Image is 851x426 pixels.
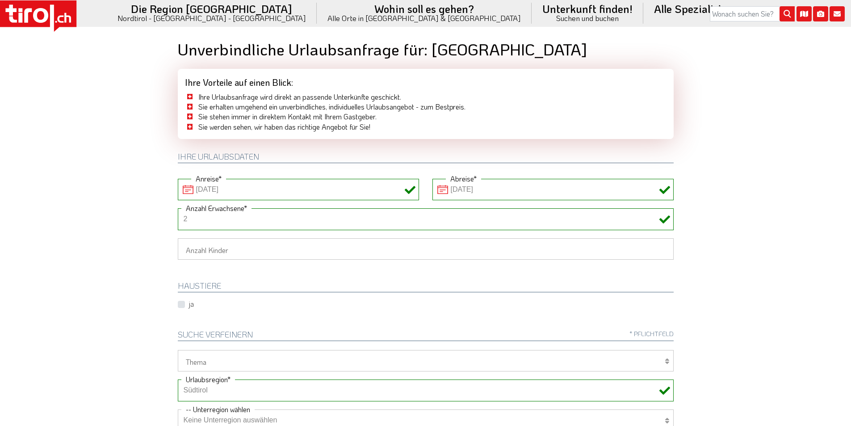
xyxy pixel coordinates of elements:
[185,122,667,132] li: Sie werden sehen, wir haben das richtige Angebot für Sie!
[813,6,828,21] i: Fotogalerie
[185,92,667,102] li: Ihre Urlaubsanfrage wird direkt an passende Unterkünfte geschickt.
[327,14,521,22] small: Alle Orte in [GEOGRAPHIC_DATA] & [GEOGRAPHIC_DATA]
[117,14,306,22] small: Nordtirol - [GEOGRAPHIC_DATA] - [GEOGRAPHIC_DATA]
[542,14,633,22] small: Suchen und buchen
[185,112,667,122] li: Sie stehen immer in direktem Kontakt mit Ihrem Gastgeber.
[797,6,812,21] i: Karte öffnen
[710,6,795,21] input: Wonach suchen Sie?
[178,152,674,163] h2: Ihre Urlaubsdaten
[178,69,674,92] div: Ihre Vorteile auf einen Blick:
[629,330,674,337] span: * Pflichtfeld
[178,40,674,58] h1: Unverbindliche Urlaubsanfrage für: [GEOGRAPHIC_DATA]
[185,102,667,112] li: Sie erhalten umgehend ein unverbindliches, individuelles Urlaubsangebot - zum Bestpreis.
[178,282,674,292] h2: HAUSTIERE
[830,6,845,21] i: Kontakt
[178,330,674,341] h2: Suche verfeinern
[189,299,194,309] label: ja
